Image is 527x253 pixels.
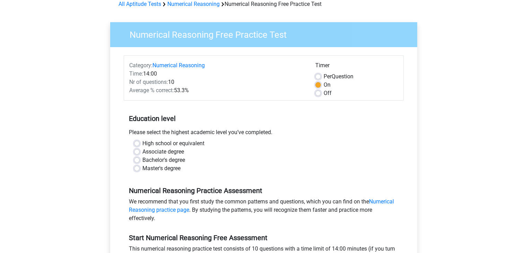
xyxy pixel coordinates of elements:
h5: Start Numerical Reasoning Free Assessment [129,234,398,242]
div: 14:00 [124,70,310,78]
label: High school or equivalent [142,139,204,148]
label: Associate degree [142,148,184,156]
label: Bachelor's degree [142,156,185,164]
div: 10 [124,78,310,86]
span: Average % correct: [129,87,174,94]
h5: Numerical Reasoning Practice Assessment [129,186,398,195]
h5: Education level [129,112,398,125]
a: All Aptitude Tests [118,1,161,7]
a: Numerical Reasoning [167,1,220,7]
label: Master's degree [142,164,181,173]
div: We recommend that you first study the common patterns and questions, which you can find on the . ... [124,198,404,225]
div: 53.3% [124,86,310,95]
div: Timer [315,61,398,72]
div: Please select the highest academic level you’ve completed. [124,128,404,139]
h3: Numerical Reasoning Free Practice Test [121,27,412,40]
a: Numerical Reasoning [152,62,205,69]
span: Time: [129,70,143,77]
span: Per [324,73,332,80]
label: On [324,81,331,89]
label: Question [324,72,353,81]
span: Nr of questions: [129,79,168,85]
label: Off [324,89,332,97]
span: Category: [129,62,152,69]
